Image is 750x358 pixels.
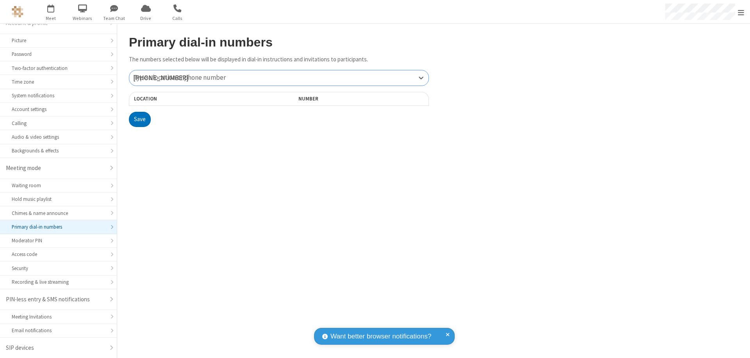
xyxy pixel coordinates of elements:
[12,37,105,44] div: Picture
[12,237,105,244] div: Moderator PIN
[12,50,105,58] div: Password
[12,106,105,113] div: Account settings
[12,120,105,127] div: Calling
[12,313,105,320] div: Meeting Invitations
[12,251,105,258] div: Access code
[12,327,105,334] div: Email notifications
[129,55,429,64] p: The numbers selected below will be displayed in dial-in instructions and invitations to participa...
[100,15,129,22] span: Team Chat
[129,92,249,106] th: Location
[330,331,431,342] span: Want better browser notifications?
[129,36,429,49] h2: Primary dial-in numbers
[294,92,429,106] th: Number
[6,164,105,173] div: Meeting mode
[12,223,105,231] div: Primary dial-in numbers
[6,344,105,353] div: SIP devices
[163,15,192,22] span: Calls
[12,92,105,99] div: System notifications
[129,112,151,127] button: Save
[12,195,105,203] div: Hold music playlist
[12,6,23,18] img: QA Selenium DO NOT DELETE OR CHANGE
[12,147,105,154] div: Backgrounds & effects
[12,64,105,72] div: Two-factor authentication
[12,209,105,217] div: Chimes & name announce
[131,15,161,22] span: Drive
[12,133,105,141] div: Audio & video settings
[68,15,97,22] span: Webinars
[12,278,105,286] div: Recording & live streaming
[12,265,105,272] div: Security
[36,15,66,22] span: Meet
[6,295,105,304] div: PIN-less entry & SMS notifications
[12,182,105,189] div: Waiting room
[12,78,105,86] div: Time zone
